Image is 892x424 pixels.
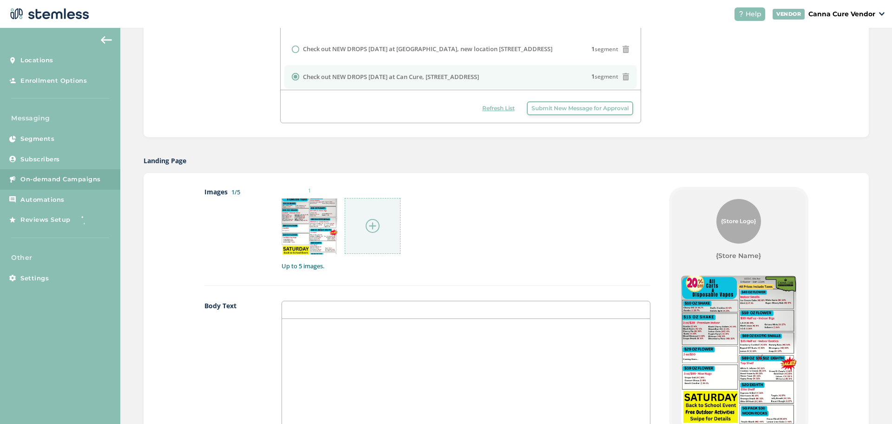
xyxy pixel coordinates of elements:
img: icon-circle-plus-45441306.svg [366,219,380,233]
strong: 1 [591,45,595,53]
iframe: Chat Widget [846,379,892,424]
span: Enrollment Options [20,76,87,86]
p: Canna Cure Vendor [808,9,875,19]
small: 1 [282,187,337,195]
label: Check out NEW DROPS [DATE] at Can Cure, [STREET_ADDRESS] [303,73,479,82]
label: {Store Name} [716,251,761,261]
img: Z [282,199,337,254]
strong: 1 [591,73,595,80]
span: Settings [20,274,49,283]
label: 1/5 [231,188,240,196]
label: Images [204,187,263,271]
label: Landing Page [144,156,186,166]
span: Segments [20,134,54,144]
img: icon-help-white-03924b79.svg [738,11,744,17]
img: glitter-stars-b7820f95.gif [78,211,96,229]
img: icon_down-arrow-small-66adaf34.svg [879,12,885,16]
span: Refresh List [482,104,515,113]
label: Up to 5 images. [282,262,650,271]
span: segment [591,73,618,81]
span: {Store Logo} [721,217,756,225]
span: Reviews Setup [20,215,71,225]
div: VENDOR [773,9,805,20]
span: Help [746,9,761,19]
button: Submit New Message for Approval [527,101,633,115]
img: logo-dark-0685b13c.svg [7,5,89,23]
span: segment [591,45,618,53]
button: Refresh List [478,101,519,115]
span: Automations [20,195,65,205]
label: Check out NEW DROPS [DATE] at [GEOGRAPHIC_DATA], new location [STREET_ADDRESS] [303,45,552,54]
span: On-demand Campaigns [20,175,101,184]
span: Subscribers [20,155,60,164]
img: icon-arrow-back-accent-c549486e.svg [101,36,112,44]
span: Submit New Message for Approval [531,104,629,113]
span: Locations [20,56,53,65]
